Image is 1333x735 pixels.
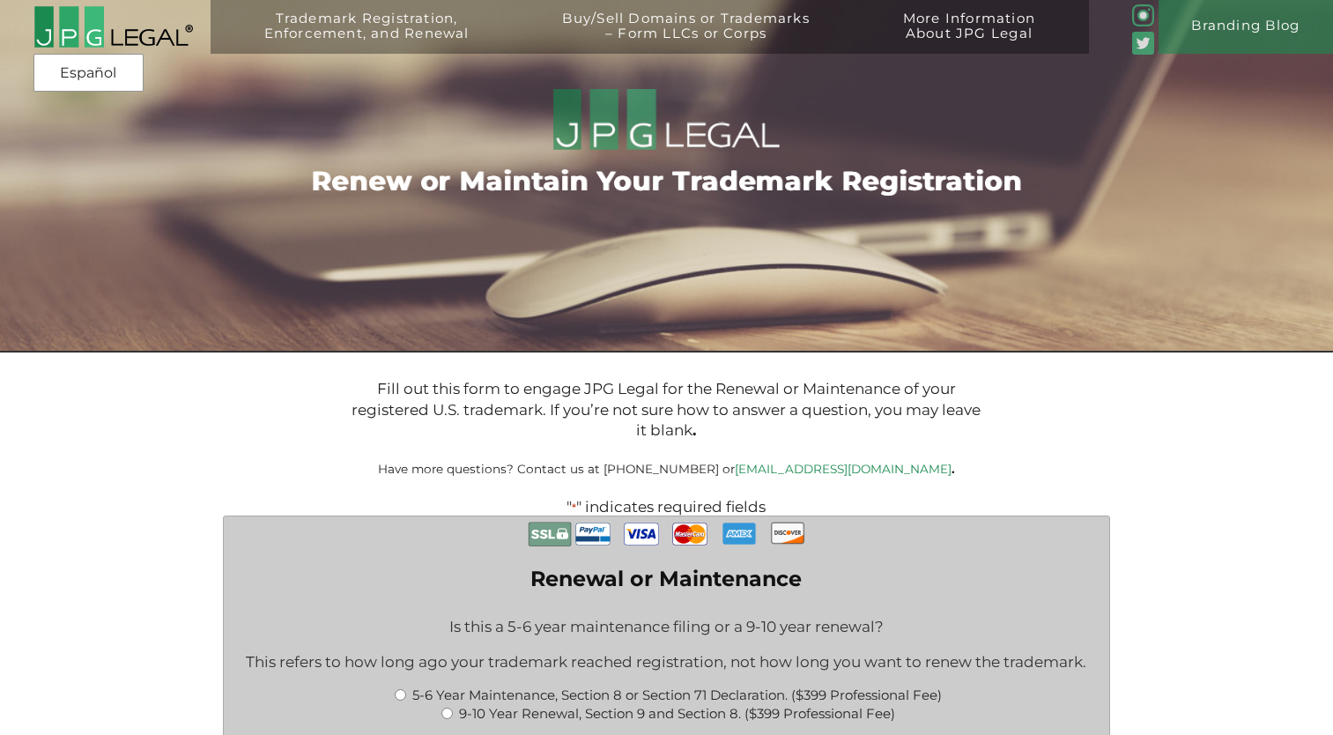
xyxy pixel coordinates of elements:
[33,5,194,48] img: 2016-logo-black-letters-3-r.png
[174,498,1160,516] p: " " indicates required fields
[770,516,805,550] img: Discover
[39,57,138,89] a: Español
[672,516,707,552] img: MasterCard
[722,516,757,551] img: AmEx
[1132,4,1154,26] img: glyph-logo_May2016-green3-90.png
[378,462,955,476] small: Have more questions? Contact us at [PHONE_NUMBER] or
[459,705,895,722] label: 9-10 Year Renewal, Section 9 and Section 8. ($399 Professional Fee)
[692,421,696,439] b: .
[224,11,509,65] a: Trademark Registration,Enforcement, and Renewal
[735,462,952,476] a: [EMAIL_ADDRESS][DOMAIN_NAME]
[952,462,955,476] b: .
[346,379,986,441] p: Fill out this form to engage JPG Legal for the Renewal or Maintenance of your registered U.S. tra...
[528,516,572,553] img: Secure Payment with SSL
[624,516,659,552] img: Visa
[575,516,611,552] img: PayPal
[863,11,1075,65] a: More InformationAbout JPG Legal
[412,687,942,703] label: 5-6 Year Maintenance, Section 8 or Section 71 Declaration. ($399 Professional Fee)
[530,566,802,591] legend: Renewal or Maintenance
[1132,32,1154,54] img: Twitter_Social_Icon_Rounded_Square_Color-mid-green3-90.png
[237,606,1097,685] div: Is this a 5-6 year maintenance filing or a 9-10 year renewal? This refers to how long ago your tr...
[522,11,849,65] a: Buy/Sell Domains or Trademarks– Form LLCs or Corps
